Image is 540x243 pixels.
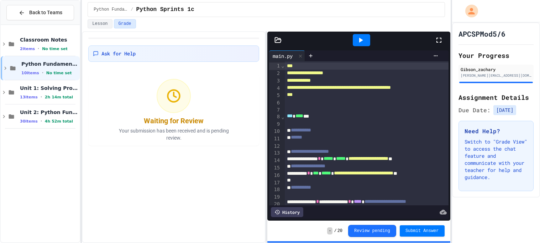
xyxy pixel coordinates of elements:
span: No time set [46,71,72,75]
span: 13 items [20,95,38,99]
button: Back to Teams [6,5,74,20]
div: 18 [269,186,281,194]
div: 19 [269,194,281,201]
div: 5 [269,92,281,99]
span: Ask for Help [101,50,136,57]
span: 30 items [20,119,38,124]
button: Review pending [348,225,396,237]
div: 14 [269,157,281,164]
div: Waiting for Review [144,116,204,126]
h3: Need Help? [465,127,528,135]
div: 7 [269,107,281,114]
span: Back to Teams [29,9,62,16]
span: Python Fundamentals [21,61,78,67]
div: 3 [269,77,281,85]
div: [PERSON_NAME][EMAIL_ADDRESS][DOMAIN_NAME] [461,73,531,78]
div: 16 [269,172,281,179]
span: / [334,228,336,234]
span: No time set [42,47,68,51]
div: 6 [269,99,281,107]
div: 20 [269,201,281,208]
span: 2 items [20,47,35,51]
span: 2h 14m total [45,95,73,99]
span: 20 [337,228,342,234]
div: 17 [269,179,281,187]
span: Python Fundamentals [94,7,128,12]
div: My Account [458,3,480,19]
div: 11 [269,135,281,143]
div: 10 [269,128,281,135]
span: Python Sprints 1c [136,5,194,14]
button: Lesson [88,19,112,28]
div: 9 [269,121,281,128]
span: [DATE] [493,105,516,115]
span: Submit Answer [405,228,439,234]
div: Gibson_zachary [461,66,531,72]
span: • [41,94,42,100]
span: Unit 2: Python Fundamentals [20,109,78,115]
button: Submit Answer [400,225,445,237]
span: Classroom Notes [20,37,78,43]
span: • [38,46,39,52]
div: 4 [269,85,281,92]
p: Switch to "Grade View" to access the chat feature and communicate with your teacher for help and ... [465,138,528,181]
h2: Assignment Details [458,92,534,102]
div: History [271,207,303,217]
div: 15 [269,164,281,172]
div: 1 [269,63,281,70]
span: • [42,70,43,76]
span: Due Date: [458,106,491,114]
button: Grade [114,19,136,28]
div: 13 [269,150,281,157]
span: Unit 1: Solving Problems in Computer Science [20,85,78,91]
span: Fold line [281,114,284,120]
span: 10 items [21,71,39,75]
span: / [131,7,133,12]
div: 8 [269,113,281,121]
span: - [327,227,332,234]
span: 4h 52m total [45,119,73,124]
div: 2 [269,70,281,77]
span: Fold line [281,63,284,69]
div: 12 [269,143,281,150]
div: main.py [269,52,296,60]
h1: APCSPMod5/6 [458,29,505,39]
div: main.py [269,50,305,61]
p: Your submission has been received and is pending review. [110,127,238,141]
h2: Your Progress [458,50,534,60]
span: • [41,118,42,124]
